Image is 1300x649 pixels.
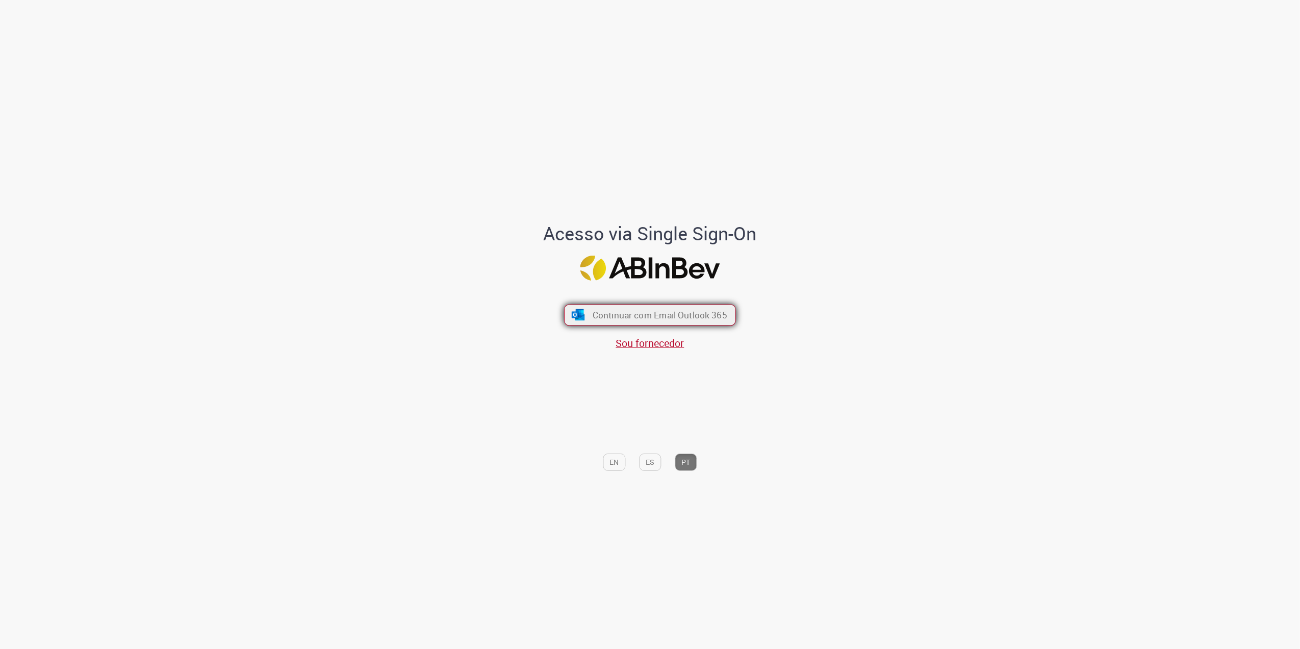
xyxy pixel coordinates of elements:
[603,454,626,471] button: EN
[675,454,697,471] button: PT
[593,309,727,321] span: Continuar com Email Outlook 365
[571,309,585,320] img: ícone Azure/Microsoft 360
[564,304,736,326] button: ícone Azure/Microsoft 360 Continuar com Email Outlook 365
[616,336,684,350] a: Sou fornecedor
[580,256,720,281] img: Logo ABInBev
[508,223,792,244] h1: Acesso via Single Sign-On
[640,454,661,471] button: ES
